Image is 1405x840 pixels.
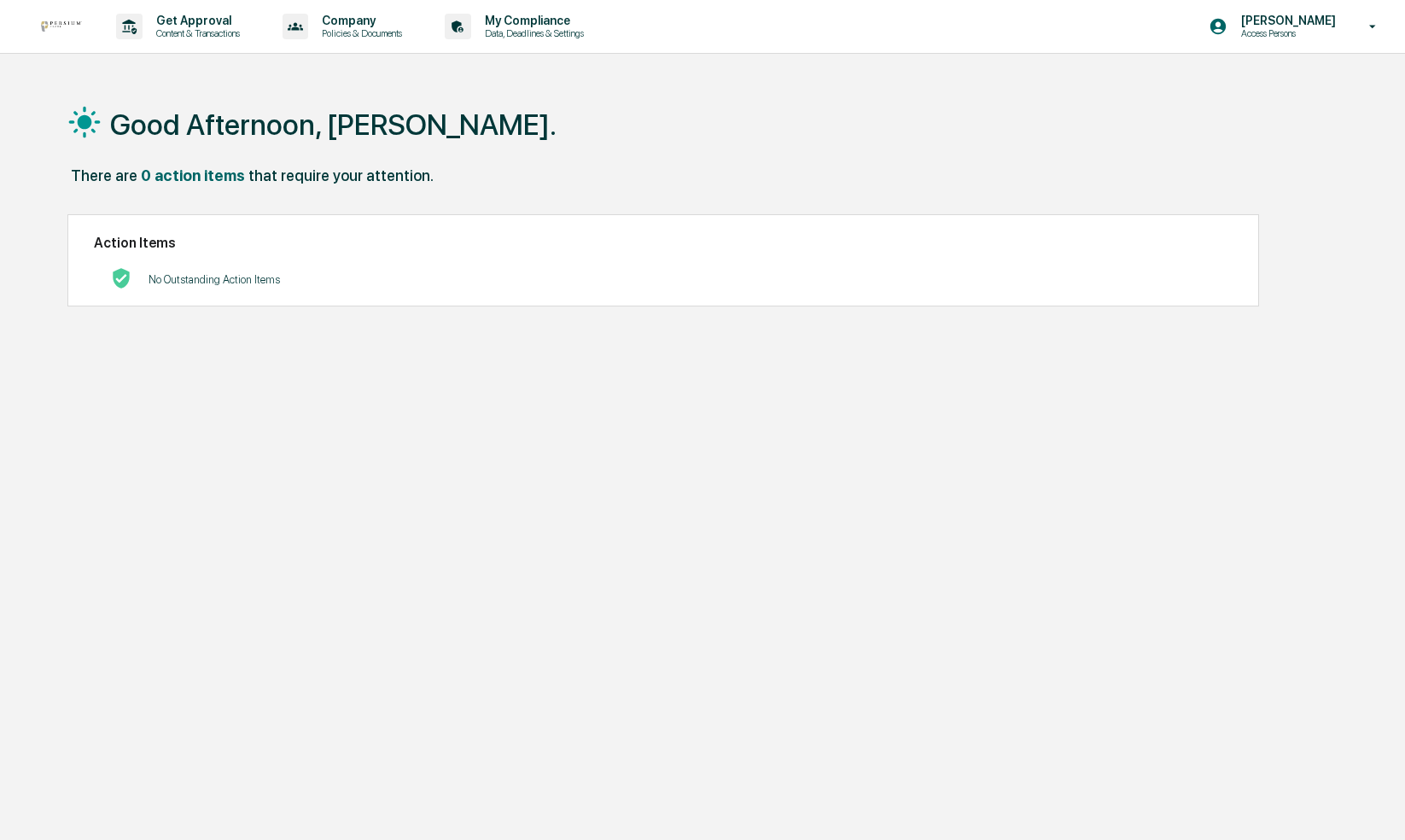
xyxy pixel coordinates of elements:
[471,27,592,39] p: Data, Deadlines & Settings
[110,108,557,142] h1: Good Afternoon, [PERSON_NAME].
[111,268,131,289] img: No Actions logo
[471,14,592,27] p: My Compliance
[143,27,248,39] p: Content & Transactions
[308,14,411,27] p: Company
[141,166,245,184] div: 0 action items
[1227,27,1344,39] p: Access Persons
[1227,14,1344,27] p: [PERSON_NAME]
[149,273,280,286] p: No Outstanding Action Items
[71,166,137,184] div: There are
[308,27,411,39] p: Policies & Documents
[143,14,248,27] p: Get Approval
[41,21,82,32] img: logo
[248,166,434,184] div: that require your attention.
[94,235,1232,251] h2: Action Items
